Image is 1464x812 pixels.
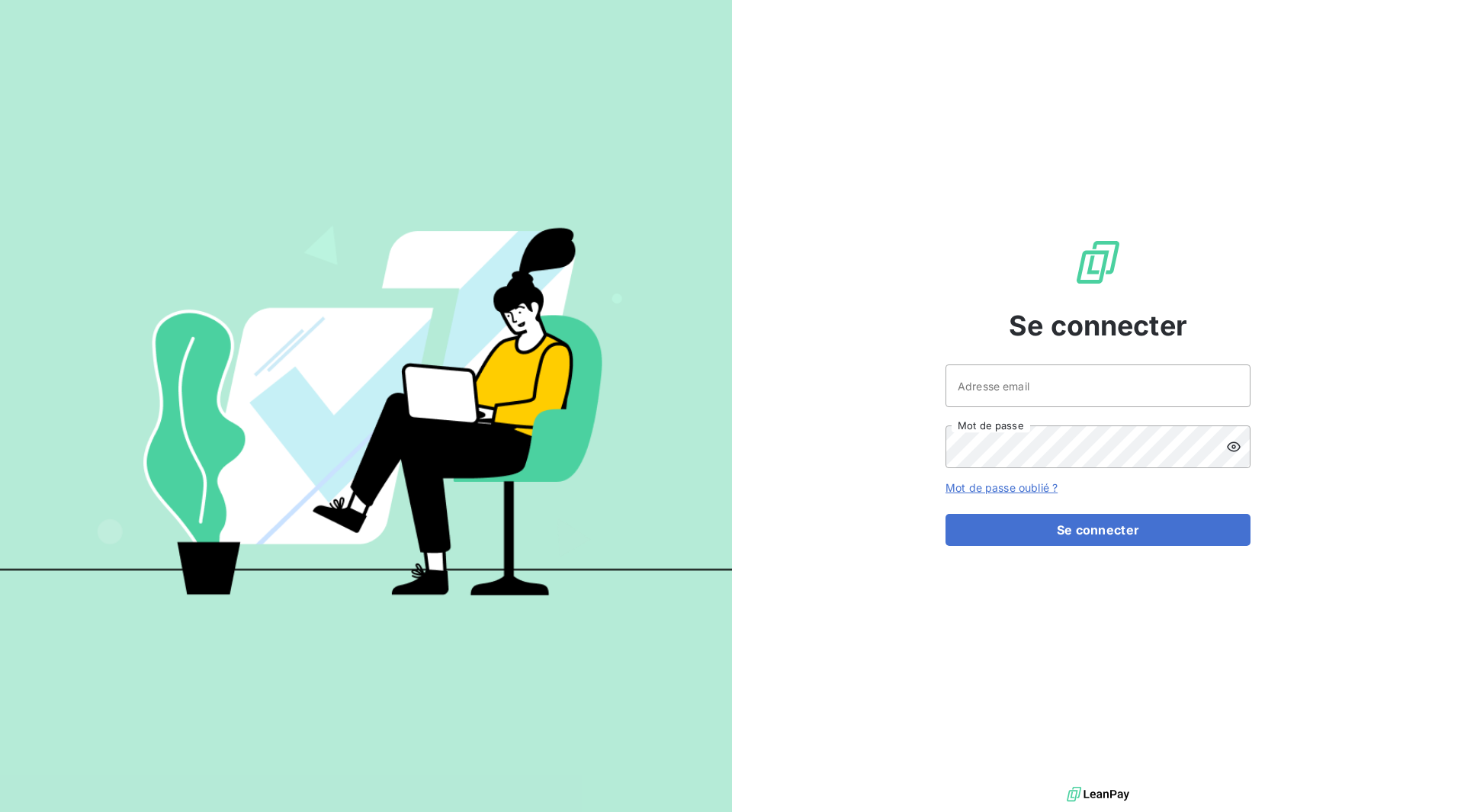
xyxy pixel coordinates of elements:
img: Logo LeanPay [1074,238,1122,287]
a: Mot de passe oublié ? [945,481,1058,494]
button: Se connecter [945,514,1250,546]
img: logo [1067,783,1129,806]
span: Se connecter [1009,305,1187,346]
input: placeholder [945,364,1250,407]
